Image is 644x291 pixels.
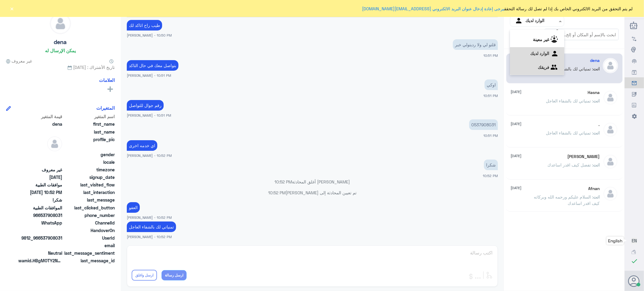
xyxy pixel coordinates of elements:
[18,227,62,234] span: null
[63,235,115,241] span: UserId
[127,20,162,31] p: 17/8/2025, 10:50 PM
[18,250,62,256] span: 0
[603,154,618,169] img: defaultAdmin.png
[453,39,498,50] p: 17/8/2025, 10:51 PM
[551,50,560,59] img: yourInbox.svg
[588,90,600,95] h5: Hasna
[63,250,115,256] span: last_message_sentiment
[632,238,637,244] button: EN
[603,122,618,137] img: defaultAdmin.png
[631,257,638,265] i: check
[484,160,498,170] p: 17/8/2025, 10:52 PM
[63,189,115,196] span: last_interaction
[127,73,171,78] span: [PERSON_NAME] - 10:51 PM
[483,174,498,178] span: 10:52 PM
[603,186,618,201] img: defaultAdmin.png
[268,190,286,195] span: 10:52 PM
[519,29,545,46] span: من الأحدث للأقدم
[63,129,115,135] span: last_name
[546,130,593,135] span: : تمنياتي لك بالشفاء العاجل
[533,37,549,42] b: غير معينة
[127,100,164,111] p: 17/8/2025, 10:51 PM
[632,238,637,243] span: EN
[599,122,600,127] h5: .
[63,212,115,218] span: phone_number
[127,215,172,220] span: [PERSON_NAME] - 10:52 PM
[511,89,522,95] span: [DATE]
[603,90,618,105] img: defaultAdmin.png
[593,66,600,71] span: انت
[469,119,498,130] p: 17/8/2025, 10:51 PM
[63,121,115,127] span: first_name
[551,36,560,45] img: Unassigned.svg
[588,186,600,191] h5: Afnan
[483,94,498,98] span: 10:51 PM
[18,235,62,241] span: 9812_966537908031
[63,205,115,211] span: last_clicked_button
[551,63,560,73] img: yourTeam.svg
[18,182,62,188] span: موافقات الطبية
[511,153,522,159] span: [DATE]
[6,64,115,70] span: تاريخ الأشتراك : [DATE]
[18,159,62,165] span: null
[127,179,498,185] p: [PERSON_NAME] أغلق المحادثة
[530,51,549,56] b: الوارد لديك
[127,221,176,232] p: 17/8/2025, 10:52 PM
[63,257,115,264] span: last_message_id
[162,270,187,280] button: ارسل رسالة
[127,113,171,118] span: [PERSON_NAME] - 10:51 PM
[6,58,32,64] span: غير معروف
[593,130,600,135] span: انت
[127,140,157,151] p: 17/8/2025, 10:52 PM
[63,159,115,165] span: locale
[63,174,115,180] span: signup_date
[63,167,115,173] span: timezone
[18,151,62,158] span: null
[556,25,561,30] b: كل
[127,33,172,38] span: [PERSON_NAME] - 10:50 PM
[546,98,593,103] span: : تمنياتي لك بالشفاء العاجل
[127,202,140,213] p: 17/8/2025, 10:52 PM
[593,162,600,167] span: انت
[593,194,600,199] span: انت
[127,189,498,196] p: تم تعيين المحادثة إلى [PERSON_NAME]
[18,197,62,203] span: شكرا
[483,53,498,57] span: 10:51 PM
[63,151,115,158] span: gender
[275,179,292,184] span: 10:52 PM
[538,65,549,70] b: فريقك
[511,185,522,191] span: [DATE]
[63,227,115,234] span: HandoverOn
[63,113,115,120] span: اسم المتغير
[545,29,618,40] input: ابحث بالإسم أو المكان أو إلخ..
[127,60,178,71] p: 17/8/2025, 10:51 PM
[127,153,172,158] span: [PERSON_NAME] - 10:52 PM
[18,212,62,218] span: 966537908031
[132,270,157,281] button: ارسل واغلق
[63,197,115,203] span: last_message
[99,77,115,83] h6: العلامات
[18,205,62,211] span: الموافقات الطبية
[127,234,172,239] span: [PERSON_NAME] - 10:52 PM
[18,220,62,226] span: 2
[63,242,115,249] span: email
[18,174,62,180] span: 2025-08-07T13:59:19.434Z
[546,66,593,71] span: : تمنياتي لك بالشفاء العاجل
[18,121,62,127] span: dena
[96,105,115,111] h6: المتغيرات
[18,242,62,249] span: null
[608,238,622,243] span: English
[483,14,498,18] span: 10:50 PM
[534,194,600,206] span: : السلام عليكم ورحمه الله وبركاته كيف اقدر اساعدك
[18,189,62,196] span: 2025-08-17T19:52:36.182Z
[54,39,67,46] h5: dena
[629,275,640,287] button: الصورة الشخصية
[45,48,76,53] h6: يمكن الإرسال له
[568,154,600,159] h5: Ali
[50,13,71,34] img: defaultAdmin.png
[590,58,600,63] h5: dena
[18,257,62,264] span: wamid.HBgMOTY2NTM3OTA4MDMxFQIAEhgUM0FEQTlFM0NCQUE0NzNEOTNCNDQA
[47,136,62,151] img: defaultAdmin.png
[18,113,62,120] span: قيمة المتغير
[548,162,593,167] span: : تفضل كيف اقدر اساعدك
